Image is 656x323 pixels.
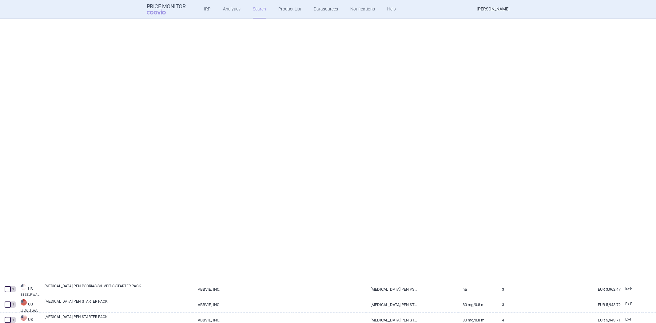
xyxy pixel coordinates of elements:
[193,297,292,312] a: ABBVIE, INC.
[147,3,186,10] strong: Price Monitor
[458,297,497,312] a: 80 MG/0.8 ML
[147,10,174,14] span: COGVIO
[21,309,40,312] abbr: BB SELF WACAWP UNIT — Free online database of Self Administered drugs provided by BuyandBill.com ...
[10,317,16,323] div: 1
[621,300,643,309] a: Ex-F
[45,299,193,310] a: [MEDICAL_DATA] PEN STARTER PACK
[366,282,419,297] a: [MEDICAL_DATA] PEN PSORIASIS/UVEITIS STARTER PACK
[625,317,632,321] span: Ex-factory price
[193,282,292,297] a: ABBVIE, INC.
[21,284,27,290] img: United States
[625,286,632,291] span: Ex-factory price
[366,297,419,312] a: [MEDICAL_DATA] PEN STARTER PACK
[45,283,193,294] a: [MEDICAL_DATA] PEN PSORIASIS/UVEITIS STARTER PACK
[16,299,40,312] a: USUSBB SELF WACAWP UNIT
[625,302,632,306] span: Ex-factory price
[21,293,40,296] abbr: BB SELF WACAWP UNIT — Free online database of Self Administered drugs provided by BuyandBill.com ...
[16,283,40,296] a: USUSBB SELF WACAWP UNIT
[147,3,186,15] a: Price MonitorCOGVIO
[21,299,27,305] img: United States
[21,315,27,321] img: United States
[530,282,621,297] a: EUR 3,962.47
[530,297,621,312] a: EUR 5,943.72
[10,301,16,308] div: 1
[10,286,16,292] div: 1
[497,282,530,297] a: 3
[621,284,643,293] a: Ex-F
[458,282,497,297] a: NA
[497,297,530,312] a: 3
